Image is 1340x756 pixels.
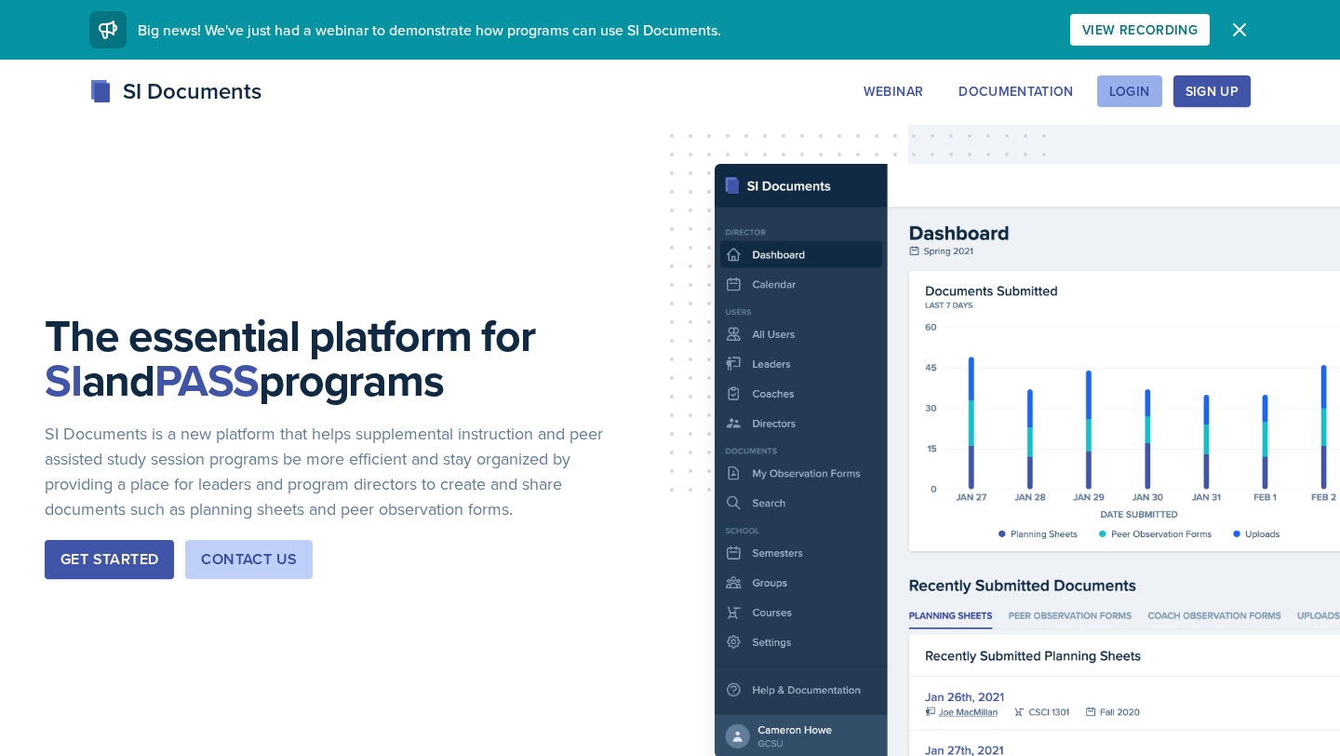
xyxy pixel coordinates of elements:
[851,75,935,107] button: Webinar
[946,75,1086,107] button: Documentation
[45,540,174,579] button: Get Started
[89,74,261,108] div: SI Documents
[1097,75,1162,107] button: Login
[201,548,297,571] div: Contact Us
[1173,75,1251,107] button: Sign Up
[1186,84,1239,99] div: Sign Up
[864,84,923,99] div: Webinar
[958,84,1074,99] div: Documentation
[1109,84,1150,99] div: Login
[1082,22,1198,37] div: View Recording
[138,20,721,40] span: Big news! We've just had a webinar to demonstrate how programs can use SI Documents.
[185,540,313,579] button: Contact Us
[60,548,158,571] div: Get Started
[1070,14,1210,46] button: View Recording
